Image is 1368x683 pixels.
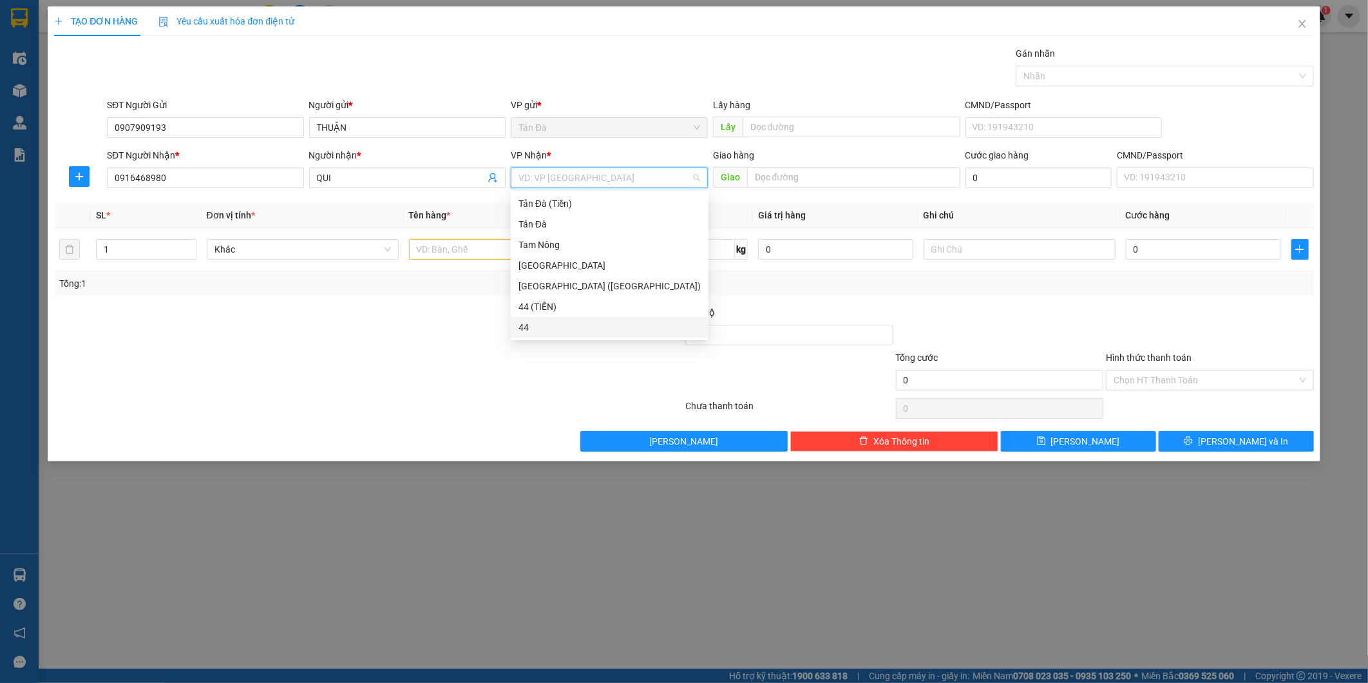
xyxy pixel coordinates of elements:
div: SĐT Người Nhận [107,148,304,162]
img: icon [158,17,169,27]
label: Gán nhãn [1016,48,1055,59]
span: Lấy [713,117,743,137]
input: Ghi Chú [924,239,1116,260]
button: deleteXóa Thông tin [790,431,998,452]
div: Tổng: 1 [59,276,527,291]
span: Yêu cầu xuất hóa đơn điện tử [158,16,294,26]
span: Cước hàng [1126,210,1170,220]
div: 44 (TIỀN) [511,296,708,317]
div: CMND/Passport [1117,148,1314,162]
div: Tản Đà [518,217,701,231]
span: Xóa Thông tin [873,434,929,448]
span: SL [96,210,106,220]
span: plus [1292,244,1308,255]
label: Cước giao hàng [965,150,1029,160]
div: SĐT Người Gửi [107,98,304,112]
span: Khác [214,240,391,259]
button: Close [1284,6,1320,43]
div: [GEOGRAPHIC_DATA] [518,258,701,273]
div: Tản Đà [511,214,708,235]
span: plus [70,171,89,182]
span: [PERSON_NAME] [650,434,719,448]
div: Chưa thanh toán [684,399,895,421]
div: [GEOGRAPHIC_DATA] ([GEOGRAPHIC_DATA]) [518,279,701,293]
input: VD: Bàn, Ghế [409,239,601,260]
div: Tam Nông [511,235,708,255]
div: VP gửi [511,98,708,112]
span: TẠO ĐƠN HÀNG [54,16,138,26]
div: Tản Đà (Tiền) [511,193,708,214]
input: Cước giao hàng [965,168,1112,188]
span: Tên hàng [409,210,451,220]
button: plus [69,166,90,187]
span: Thu Hộ [685,307,715,318]
div: CMND/Passport [965,98,1163,112]
input: Dọc đường [747,167,960,188]
span: Giao [713,167,747,188]
div: Tản Đà (Tiền) [518,197,701,211]
span: save [1037,436,1046,447]
div: Tân Châu [511,255,708,276]
button: plus [1291,239,1309,260]
label: Hình thức thanh toán [1106,352,1192,363]
button: printer[PERSON_NAME] và In [1159,431,1314,452]
span: [PERSON_NAME] [1051,434,1120,448]
span: [PERSON_NAME] và In [1198,434,1288,448]
input: 0 [758,239,913,260]
button: save[PERSON_NAME] [1001,431,1156,452]
div: Tân Châu (Tiền) [511,276,708,296]
span: Lấy hàng [713,100,750,110]
span: Tản Đà [518,118,700,137]
span: VP Nhận [511,150,547,160]
button: [PERSON_NAME] [580,431,788,452]
div: 44 (TIỀN) [518,300,701,314]
th: Ghi chú [918,203,1121,228]
span: Giao hàng [713,150,754,160]
div: Người gửi [309,98,506,112]
button: delete [59,239,80,260]
span: kg [735,239,748,260]
span: plus [54,17,63,26]
span: close [1297,19,1307,29]
span: Tổng cước [896,352,938,363]
span: Đơn vị tính [207,210,255,220]
span: Giá trị hàng [758,210,806,220]
div: Người nhận [309,148,506,162]
span: delete [859,436,868,447]
input: Dọc đường [743,117,960,137]
div: 44 [511,317,708,338]
span: user-add [488,173,498,183]
span: printer [1184,436,1193,447]
div: 44 [518,320,701,334]
div: Tam Nông [518,238,701,252]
